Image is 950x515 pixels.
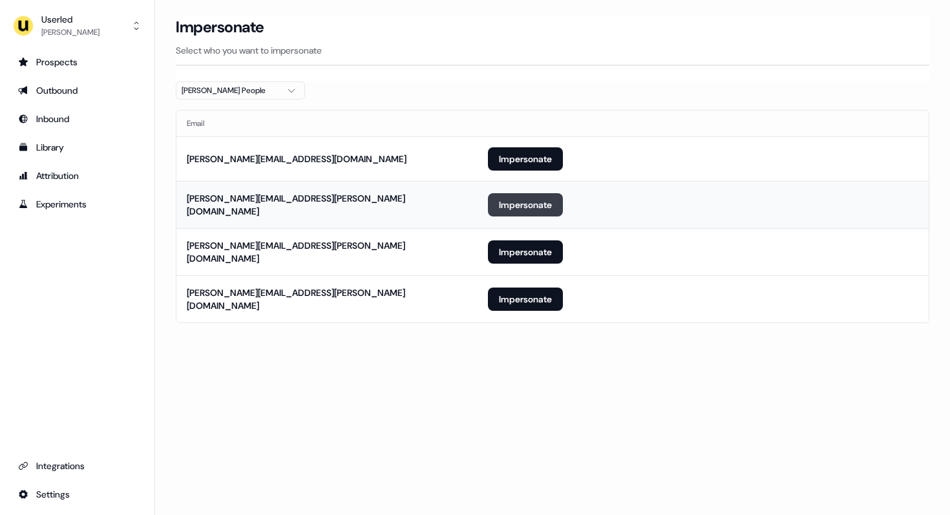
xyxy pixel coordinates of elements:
[176,110,478,136] th: Email
[176,44,929,57] p: Select who you want to impersonate
[176,17,264,37] h3: Impersonate
[18,198,136,211] div: Experiments
[10,194,144,215] a: Go to experiments
[10,456,144,476] a: Go to integrations
[10,80,144,101] a: Go to outbound experience
[18,112,136,125] div: Inbound
[41,13,100,26] div: Userled
[10,484,144,505] a: Go to integrations
[10,137,144,158] a: Go to templates
[10,165,144,186] a: Go to attribution
[18,169,136,182] div: Attribution
[187,286,467,312] div: [PERSON_NAME][EMAIL_ADDRESS][PERSON_NAME][DOMAIN_NAME]
[18,56,136,68] div: Prospects
[488,147,563,171] button: Impersonate
[176,81,305,100] button: [PERSON_NAME] People
[10,109,144,129] a: Go to Inbound
[488,288,563,311] button: Impersonate
[18,459,136,472] div: Integrations
[488,240,563,264] button: Impersonate
[10,52,144,72] a: Go to prospects
[488,193,563,216] button: Impersonate
[41,26,100,39] div: [PERSON_NAME]
[18,84,136,97] div: Outbound
[10,10,144,41] button: Userled[PERSON_NAME]
[18,141,136,154] div: Library
[187,152,406,165] div: [PERSON_NAME][EMAIL_ADDRESS][DOMAIN_NAME]
[18,488,136,501] div: Settings
[187,239,467,265] div: [PERSON_NAME][EMAIL_ADDRESS][PERSON_NAME][DOMAIN_NAME]
[182,84,279,97] div: [PERSON_NAME] People
[187,192,467,218] div: [PERSON_NAME][EMAIL_ADDRESS][PERSON_NAME][DOMAIN_NAME]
